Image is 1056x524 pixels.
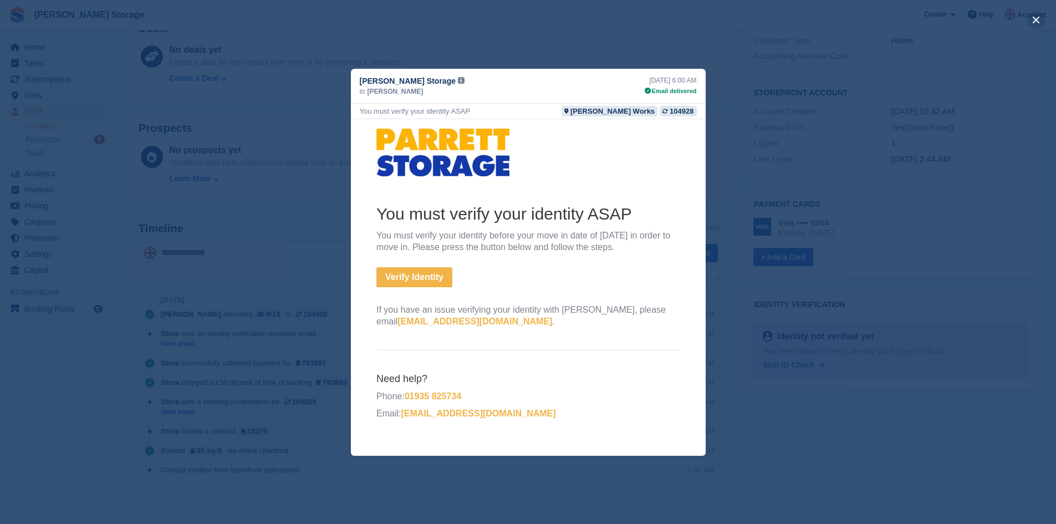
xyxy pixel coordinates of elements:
h6: Need help? [25,253,329,266]
div: [DATE] 6:00 AM [645,75,697,85]
a: [PERSON_NAME] Works [562,106,657,116]
div: You must verify your identity ASAP [360,106,471,116]
p: If you have an issue verifying your identity with [PERSON_NAME], please email . [25,185,329,208]
p: You must verify your identity before your move in date of [DATE] in order to move in. Please pres... [25,111,329,134]
a: Verify Identity [25,148,101,169]
span: [PERSON_NAME] [368,87,424,96]
p: Email: [25,289,329,301]
div: 104928 [670,106,693,116]
a: 01935 825734 [54,272,110,282]
a: 104928 [660,106,696,116]
img: icon-info-grey-7440780725fd019a000dd9b08b2336e03edf1995a4989e88bcd33f0948082b44.svg [458,77,465,84]
a: [EMAIL_ADDRESS][DOMAIN_NAME] [50,289,205,299]
span: to [360,87,365,96]
img: Parrett Storage Logo [25,9,159,57]
span: [PERSON_NAME] Storage [360,75,456,87]
button: close [1027,11,1045,29]
div: [PERSON_NAME] Works [570,106,655,116]
h2: You must verify your identity ASAP [25,84,329,105]
p: Phone: [25,272,329,283]
div: Email delivered [645,87,697,96]
a: [EMAIL_ADDRESS][DOMAIN_NAME] [47,197,201,207]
